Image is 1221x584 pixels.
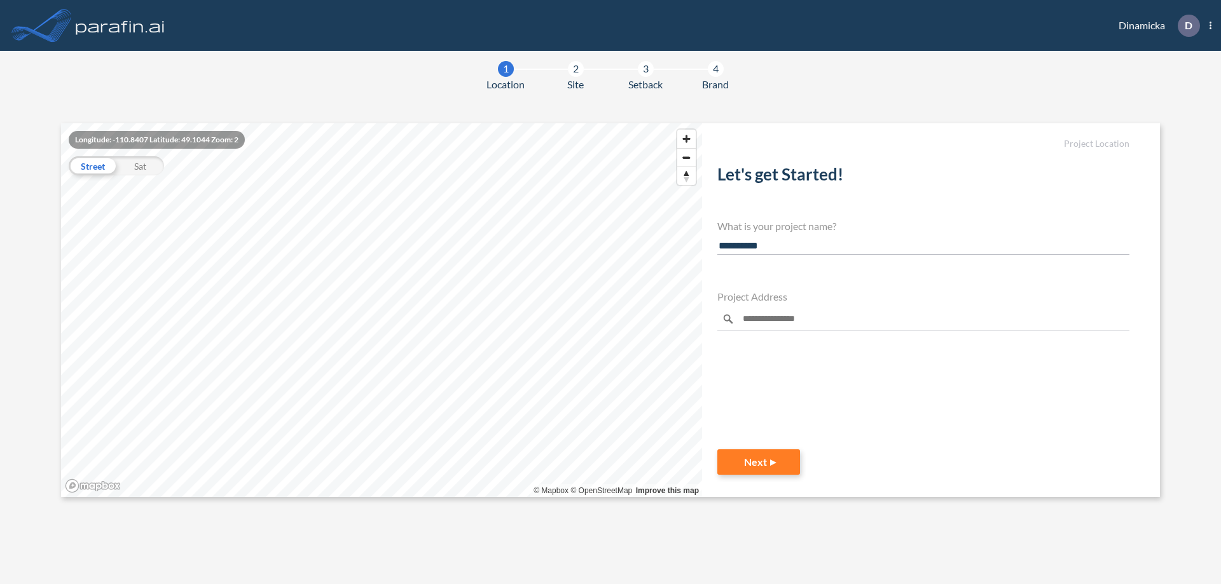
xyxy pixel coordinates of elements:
p: D [1185,20,1192,31]
div: 3 [638,61,654,77]
input: Enter a location [717,308,1129,330]
button: Next [717,449,800,475]
div: 1 [498,61,514,77]
span: Location [486,77,525,92]
div: Sat [116,156,164,175]
a: Mapbox homepage [65,479,121,493]
a: Mapbox [534,486,569,495]
button: Zoom out [677,148,696,166]
h2: Let's get Started! [717,165,1129,189]
div: Longitude: -110.8407 Latitude: 49.1044 Zoom: 2 [69,131,245,149]
span: Site [567,77,584,92]
button: Zoom in [677,130,696,148]
h5: Project Location [717,139,1129,149]
span: Brand [702,77,729,92]
button: Reset bearing to north [677,166,696,185]
div: Dinamicka [1100,15,1211,37]
div: 2 [568,61,584,77]
h4: Project Address [717,290,1129,302]
a: Improve this map [636,486,699,495]
h4: What is your project name? [717,220,1129,232]
span: Zoom out [677,149,696,166]
a: OpenStreetMap [570,486,632,495]
div: Street [69,156,116,175]
img: logo [73,13,167,38]
div: 4 [708,61,724,77]
canvas: Map [61,123,702,497]
span: Setback [628,77,663,92]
